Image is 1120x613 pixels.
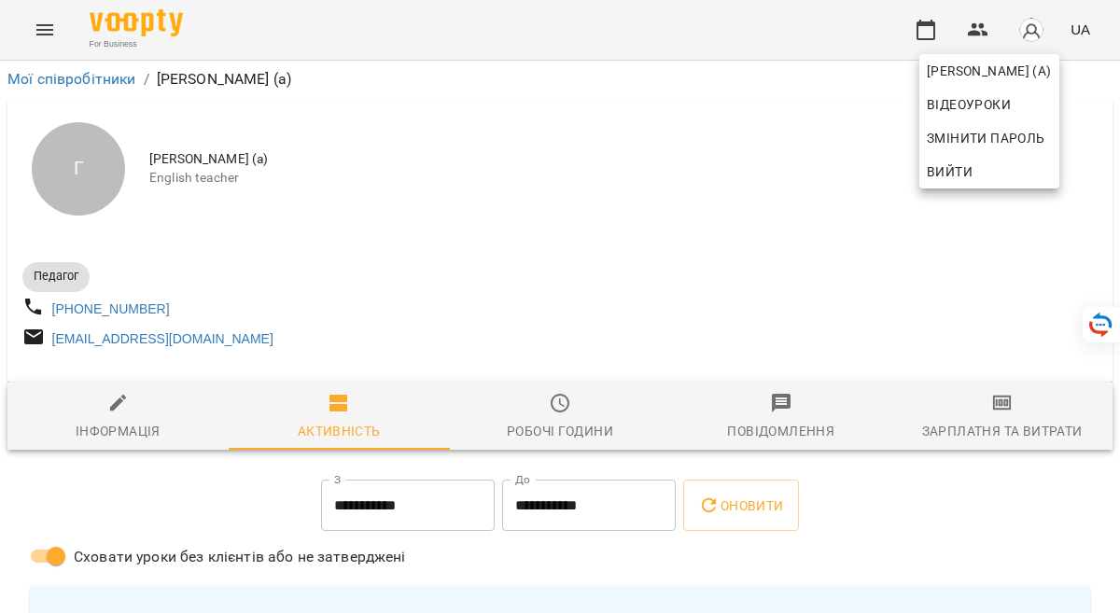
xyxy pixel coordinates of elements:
span: Змінити пароль [927,127,1052,149]
button: Вийти [919,155,1059,188]
a: [PERSON_NAME] (а) [919,54,1059,88]
a: Відеоуроки [919,88,1018,121]
span: Вийти [927,160,973,183]
span: [PERSON_NAME] (а) [927,60,1052,82]
span: Відеоуроки [927,93,1011,116]
a: Змінити пароль [919,121,1059,155]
